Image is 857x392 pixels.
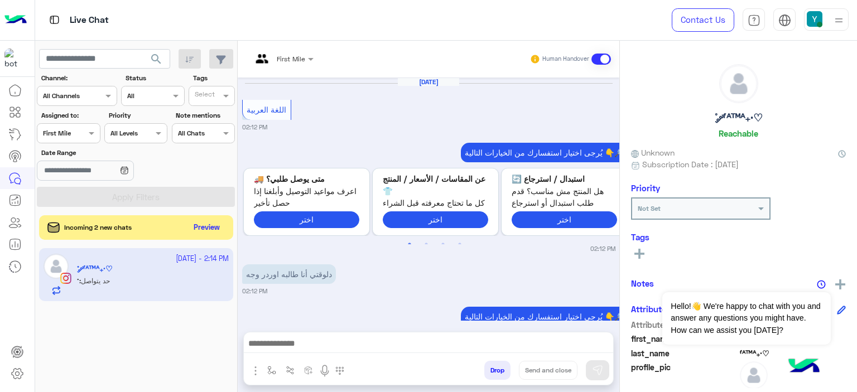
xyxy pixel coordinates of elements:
[631,278,654,288] h6: Notes
[300,361,318,379] button: create order
[631,147,675,158] span: Unknown
[267,366,276,375] img: select flow
[286,366,295,375] img: Trigger scenario
[254,173,359,185] p: متى يوصل طلبي؟ 🚚
[383,197,488,209] span: كل ما تحتاج معرفته قبل الشراء
[70,13,109,28] p: Live Chat
[715,112,763,124] h5: ˚ ༘ᶠᴬᵀᴹᴬ₊·♡
[512,185,617,209] span: هل المنتج مش مناسب؟ قدم طلب استبدال أو استرجاع
[590,244,615,253] small: 02:12 PM
[542,55,589,64] small: Human Handover
[631,333,738,345] span: first_name
[193,89,215,102] div: Select
[835,279,845,289] img: add
[719,128,758,138] h6: Reachable
[254,185,359,209] span: اعرف مواعيد التوصيل وأبلغنا إذا حصل تأخير
[41,73,116,83] label: Channel:
[631,319,738,331] span: Attribute Name
[126,73,183,83] label: Status
[263,361,281,379] button: select flow
[254,211,359,228] button: اختر
[318,364,331,378] img: send voice note
[631,304,671,314] h6: Attributes
[484,361,511,380] button: Drop
[519,361,577,380] button: Send and close
[41,110,99,120] label: Assigned to:
[252,54,272,72] img: teams.png
[454,239,465,250] button: 4 of 2
[4,8,27,32] img: Logo
[631,232,846,242] h6: Tags
[304,366,313,375] img: create order
[784,347,824,386] img: hulul-logo.png
[247,105,286,114] span: اللغة العربية
[109,110,166,120] label: Priority
[277,55,305,63] span: First Mile
[143,49,170,73] button: search
[176,110,233,120] label: Note mentions
[672,8,734,32] a: Contact Us
[249,364,262,378] img: send attachment
[281,361,300,379] button: Trigger scenario
[437,239,449,250] button: 3 of 2
[631,347,738,359] span: last_name
[383,211,488,228] button: اختر
[398,78,459,86] h6: [DATE]
[512,211,617,228] button: اختر
[4,49,25,69] img: 317874714732967
[638,204,661,212] b: Not Set
[662,292,830,345] span: Hello!👋 We're happy to chat with you and answer any questions you might have. How can we assist y...
[512,173,617,185] p: استبدال / استرجاع 🔄
[743,8,765,32] a: tab
[592,365,603,376] img: send message
[421,239,432,250] button: 2 of 2
[631,183,660,193] h6: Priority
[41,148,166,158] label: Date Range
[47,13,61,27] img: tab
[242,264,336,284] p: 14/10/2025, 2:12 PM
[748,14,760,27] img: tab
[631,361,738,387] span: profile_pic
[37,187,235,207] button: Apply Filters
[64,222,132,233] span: Incoming 2 new chats
[383,173,488,197] p: عن المقاسات / الأسعار / المنتج 👕
[720,65,758,103] img: defaultAdmin.png
[461,307,628,326] p: 14/10/2025, 2:12 PM
[642,158,739,170] span: Subscription Date : [DATE]
[242,123,267,132] small: 02:12 PM
[335,366,344,375] img: make a call
[189,220,225,236] button: Preview
[193,73,234,83] label: Tags
[461,143,628,162] p: 14/10/2025, 2:12 PM
[832,13,846,27] img: profile
[404,239,415,250] button: 1 of 2
[740,347,846,359] span: ༘ᶠᴬᵀᴹᴬ₊·♡
[242,287,267,296] small: 02:12 PM
[778,14,791,27] img: tab
[150,52,163,66] span: search
[807,11,822,27] img: userImage
[740,361,768,389] img: defaultAdmin.png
